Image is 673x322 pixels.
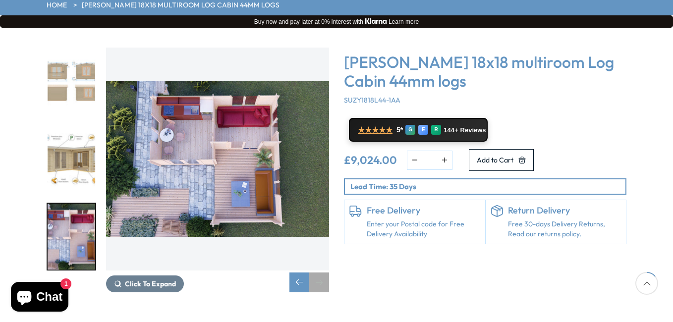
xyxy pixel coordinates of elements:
button: Add to Cart [469,149,534,171]
a: HOME [47,0,67,10]
a: Enter your Postal code for Free Delivery Availability [367,219,480,239]
p: Lead Time: 35 Days [350,181,625,192]
span: ★★★★★ [358,125,393,135]
img: Suzy3_2x6-2_5S31896-elevations_b67a65c6-cd6a-4bb4-bea4-cf1d5b0f92b6_200x200.jpg [48,49,95,114]
img: Suzy3_2x6-2_5S31896-3_320c29eb-a9c1-4bc9-8106-708d0559d94e_200x200.jpg [48,204,95,269]
h3: [PERSON_NAME] 18x18 multiroom Log Cabin 44mm logs [344,53,626,91]
h6: Return Delivery [508,205,621,216]
span: 144+ [444,126,458,134]
h6: Free Delivery [367,205,480,216]
div: 7 / 7 [106,48,329,292]
div: 7 / 7 [47,203,96,270]
a: [PERSON_NAME] 18x18 multiroom Log Cabin 44mm logs [82,0,280,10]
span: SUZY1818L44-1AA [344,96,400,105]
span: Reviews [460,126,486,134]
div: Previous slide [289,272,309,292]
button: Click To Expand [106,275,184,292]
img: Shire Suzy 18x18 multiroom Log Cabin 44mm logs - Best Shed [106,48,329,270]
p: Free 30-days Delivery Returns, Read our returns policy. [508,219,621,239]
span: Add to Cart [477,157,513,163]
a: ★★★★★ 5* G E R 144+ Reviews [349,118,488,142]
div: 6 / 7 [47,125,96,193]
div: 5 / 7 [47,48,96,115]
div: R [431,125,441,135]
div: Next slide [309,272,329,292]
inbox-online-store-chat: Shopify online store chat [8,282,71,314]
img: Suzy3_2x6-2_5S31896-specification_5e208d22-2402-46f8-a035-e25c8becdf48_200x200.jpg [48,126,95,192]
span: Click To Expand [125,279,176,288]
div: E [418,125,428,135]
ins: £9,024.00 [344,155,397,165]
div: G [405,125,415,135]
